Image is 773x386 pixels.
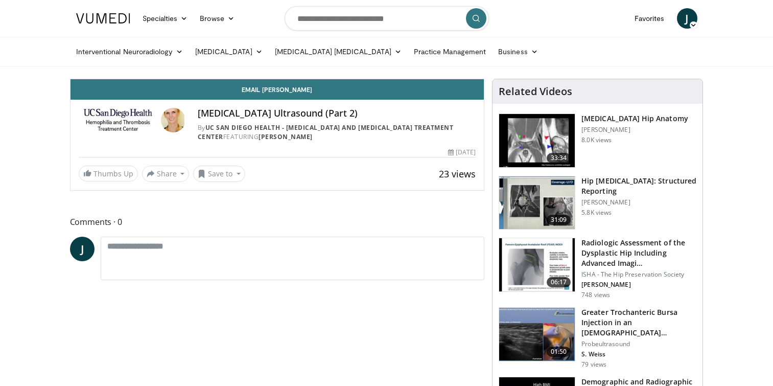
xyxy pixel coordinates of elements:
p: S. Weiss [581,350,696,358]
h3: [MEDICAL_DATA] Hip Anatomy [581,113,688,124]
p: ISHA - The Hip Preservation Society [581,270,696,279]
span: 01:50 [547,347,571,357]
a: Interventional Neuroradiology [70,41,189,62]
p: [PERSON_NAME] [581,126,688,134]
h3: Greater Trochanteric Bursa Injection in an [DEMOGRAPHIC_DATA] [DEMOGRAPHIC_DATA] With Sev… [581,307,696,338]
a: J [677,8,697,29]
div: [DATE] [448,148,476,157]
img: VuMedi Logo [76,13,130,24]
a: 31:09 Hip [MEDICAL_DATA]: Structured Reporting [PERSON_NAME] 5.8K views [499,176,696,230]
a: Email [PERSON_NAME] [71,79,484,100]
a: Business [492,41,544,62]
span: 33:34 [547,153,571,163]
span: 06:17 [547,277,571,287]
a: Favorites [628,8,671,29]
img: ce40c9b7-1c3f-4938-bcbb-e63dda164a4c.150x105_q85_crop-smart_upscale.jpg [499,114,575,167]
img: cadcc575-e307-4119-820f-e93cdd0fb6fd.150x105_q85_crop-smart_upscale.jpg [499,308,575,361]
p: Probeultrasound [581,340,696,348]
span: 31:09 [547,215,571,225]
a: J [70,237,95,261]
a: Thumbs Up [79,166,138,181]
a: [PERSON_NAME] [259,132,313,141]
p: [PERSON_NAME] [581,198,696,207]
a: [MEDICAL_DATA] [MEDICAL_DATA] [269,41,408,62]
p: 5.8K views [581,209,612,217]
span: Comments 0 [70,215,485,229]
img: UC San Diego Health - Hemophilia and Thrombosis Treatment Center [79,108,157,132]
p: [PERSON_NAME] [581,281,696,289]
a: Practice Management [408,41,492,62]
a: 01:50 Greater Trochanteric Bursa Injection in an [DEMOGRAPHIC_DATA] [DEMOGRAPHIC_DATA] With Sev… ... [499,307,696,369]
a: Specialties [136,8,194,29]
span: 23 views [439,168,476,180]
div: By FEATURING [198,123,476,142]
h4: Related Videos [499,85,572,98]
a: Browse [194,8,241,29]
h3: Radiologic Assessment of the Dysplastic Hip Including Advanced Imagi… [581,238,696,268]
a: 06:17 Radiologic Assessment of the Dysplastic Hip Including Advanced Imagi… ISHA - The Hip Preser... [499,238,696,299]
input: Search topics, interventions [285,6,489,31]
button: Share [142,166,190,182]
h4: [MEDICAL_DATA] Ultrasound (Part 2) [198,108,476,119]
a: UC San Diego Health - [MEDICAL_DATA] and [MEDICAL_DATA] Treatment Center [198,123,454,141]
p: 79 views [581,360,606,369]
a: 33:34 [MEDICAL_DATA] Hip Anatomy [PERSON_NAME] 8.0K views [499,113,696,168]
h3: Hip [MEDICAL_DATA]: Structured Reporting [581,176,696,196]
img: 27973876-dbb2-427b-a643-fa1d9a48670a.150x105_q85_crop-smart_upscale.jpg [499,238,575,291]
a: [MEDICAL_DATA] [189,41,269,62]
p: 8.0K views [581,136,612,144]
button: Save to [193,166,245,182]
img: 25dFSAO0aHMaL5rn4xMDoxOjRrMTspm6.150x105_q85_crop-smart_upscale.jpg [499,176,575,230]
img: Avatar [161,108,185,132]
p: 748 views [581,291,610,299]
